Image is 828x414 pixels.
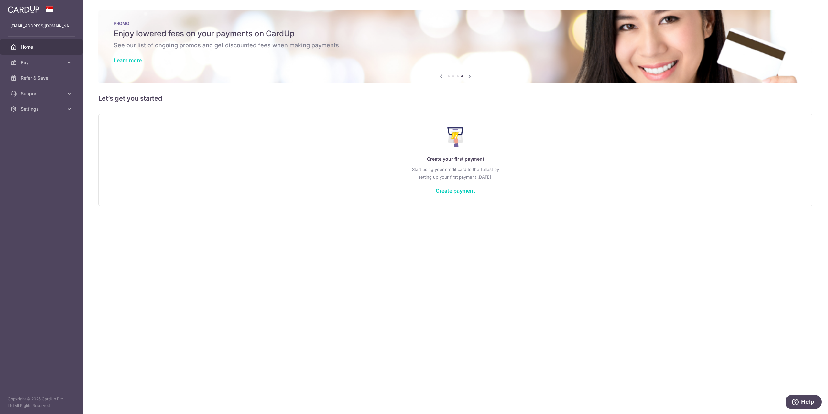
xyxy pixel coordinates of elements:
h5: Let’s get you started [98,93,812,104]
img: Latest Promos banner [98,10,812,83]
span: Home [21,44,63,50]
p: Create your first payment [112,155,799,163]
h5: Enjoy lowered fees on your payments on CardUp [114,28,797,39]
iframe: Opens a widget where you can find more information [786,395,822,411]
img: Make Payment [447,127,464,147]
span: Settings [21,106,63,112]
a: Create payment [436,187,475,194]
h6: See our list of ongoing promos and get discounted fees when making payments [114,41,797,49]
span: Pay [21,59,63,66]
span: Refer & Save [21,75,63,81]
img: CardUp [8,5,39,13]
p: Start using your credit card to the fullest by setting up your first payment [DATE]! [112,165,799,181]
p: [EMAIL_ADDRESS][DOMAIN_NAME] [10,23,72,29]
a: Learn more [114,57,142,63]
p: PROMO [114,21,797,26]
span: Support [21,90,63,97]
